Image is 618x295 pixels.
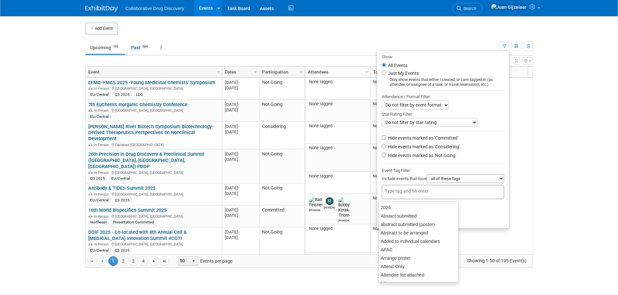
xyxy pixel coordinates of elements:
[379,254,458,262] div: Arrange poster
[141,44,150,49] span: 984
[238,124,239,129] span: -
[225,191,256,196] div: [DATE]
[178,256,189,266] span: 50
[259,183,305,205] td: Not Going
[88,80,215,85] a: EFMC-YMCS 2025 -Young Medicinal Chemists' Symposium
[97,256,107,266] a: Go to the previous page
[88,66,218,77] a: Event
[88,102,188,108] a: 7th EuChemS Inorganic Chemistry Conference
[373,79,406,85] div: None specified
[461,6,476,11] span: Search
[88,185,155,191] a: Antibody & TIDES Summit 2025
[238,80,239,85] span: -
[94,86,111,91] span: In-Person
[259,205,305,227] td: Committed
[111,44,120,49] span: 195
[382,93,504,100] div: Attendance / Format Filter:
[88,191,219,197] div: [GEOGRAPHIC_DATA], [GEOGRAPHIC_DATA]
[259,100,305,122] td: Not Going
[87,256,97,266] a: Go to the first page
[225,80,256,85] div: [DATE]
[379,279,458,288] div: b2h
[238,186,239,190] span: -
[308,226,368,231] div: None tagged
[89,192,92,196] img: In-Person Event
[225,185,256,191] div: [DATE]
[379,237,458,245] div: Added to individual calendars
[387,143,460,150] label: Hide events marked as 'Considering'
[88,92,111,97] div: EU/Central
[88,207,166,213] a: 16th World Bispecifics Summit 2025
[308,123,368,129] div: None tagged
[88,229,187,241] a: DDIF 2025 - Co-located with 8th Annual Cell & [MEDICAL_DATA] Innovation Summit #CGTI
[113,198,132,203] div: Q3 2025
[162,259,167,264] span: Go to the last page
[379,271,458,279] div: Attendee list attached
[225,213,256,218] div: [DATE]
[89,143,92,146] img: In-Person Event
[225,102,256,107] div: [DATE]
[151,259,157,264] span: Go to the next page
[373,101,406,107] div: None specified
[379,245,458,254] div: APAC
[297,66,305,76] a: Column Settings
[128,256,138,266] a: 3
[216,69,221,74] span: Column Settings
[88,220,109,225] div: Northeast
[88,124,213,142] a: [PERSON_NAME] River Biotech Symposium Biotechnology-Derived Therapeutics Perspectives on Nonclini...
[259,149,305,183] td: Not Going
[191,259,196,264] span: select
[126,6,184,11] span: Collaborative Drug Discovery
[113,92,132,97] div: Q3 2025
[111,220,156,225] div: Presentation Committed
[109,176,132,181] div: EU/Central
[252,66,259,76] a: Column Settings
[225,207,256,213] div: [DATE]
[225,129,256,135] div: [DATE]
[309,208,321,212] div: Ralf Felsner
[379,229,458,237] div: Abstract to be arranged
[89,214,92,218] img: In-Person Event
[108,256,118,266] span: 1
[100,259,105,264] span: Go to the previous page
[373,145,406,151] div: None specified
[94,192,111,197] span: In-Person
[308,101,368,107] div: None tagged
[225,85,256,91] div: [DATE]
[160,256,169,266] a: Go to the last page
[85,23,118,34] button: Add Event
[491,4,527,11] img: Juan Gijzelaar
[94,242,111,246] span: In-Person
[225,229,256,235] div: [DATE]
[382,109,504,118] div: Star Rating Filter:
[379,262,458,271] div: Attend Only
[94,171,111,175] span: In-Person
[338,218,350,222] div: Bobby Kotak-Thorn
[387,70,419,76] label: Just My Events
[338,197,350,218] img: Bobby Kotak-Thorn
[373,226,406,231] div: None specified
[385,188,437,194] input: Type tag and hit enter
[364,69,369,74] span: Column Settings
[225,107,256,113] div: [DATE]
[298,69,304,74] span: Column Settings
[238,152,239,156] span: -
[326,197,333,205] img: Ryan Censullo
[363,66,370,76] a: Column Settings
[215,66,222,76] a: Column Settings
[382,167,504,174] div: Event Tag Filter:
[94,108,111,113] span: In-Person
[461,256,532,265] span: Showing 1-50 of 195 Event(s)
[387,152,456,159] label: Hide events marked as 'Not Going'
[453,3,482,14] a: Search
[309,197,323,208] img: Ralf Felsner
[88,198,111,203] div: EU/Central
[262,66,300,77] a: Participation
[88,213,219,219] div: [GEOGRAPHIC_DATA], [GEOGRAPHIC_DATA]
[134,92,145,97] div: LDO
[387,63,407,68] label: All Events
[89,108,92,112] img: In-Person Event
[89,171,92,174] img: In-Person Event
[88,85,219,91] div: [GEOGRAPHIC_DATA], [GEOGRAPHIC_DATA]
[379,212,458,220] div: Abstact submitted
